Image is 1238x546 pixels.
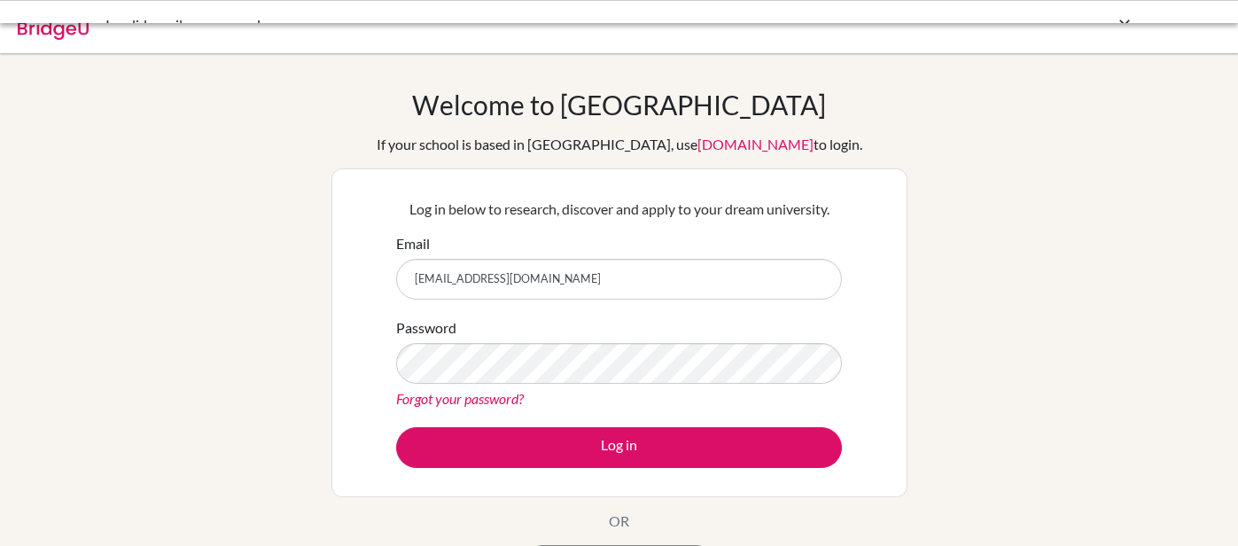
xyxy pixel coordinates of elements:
[396,390,524,407] a: Forgot your password?
[396,233,430,254] label: Email
[18,12,89,40] img: Bridge-U
[396,427,842,468] button: Log in
[377,134,862,155] div: If your school is based in [GEOGRAPHIC_DATA], use to login.
[396,199,842,220] p: Log in below to research, discover and apply to your dream university.
[412,89,826,121] h1: Welcome to [GEOGRAPHIC_DATA]
[697,136,814,152] a: [DOMAIN_NAME]
[396,317,456,339] label: Password
[105,14,868,35] div: Invalid email or password.
[609,511,629,532] p: OR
